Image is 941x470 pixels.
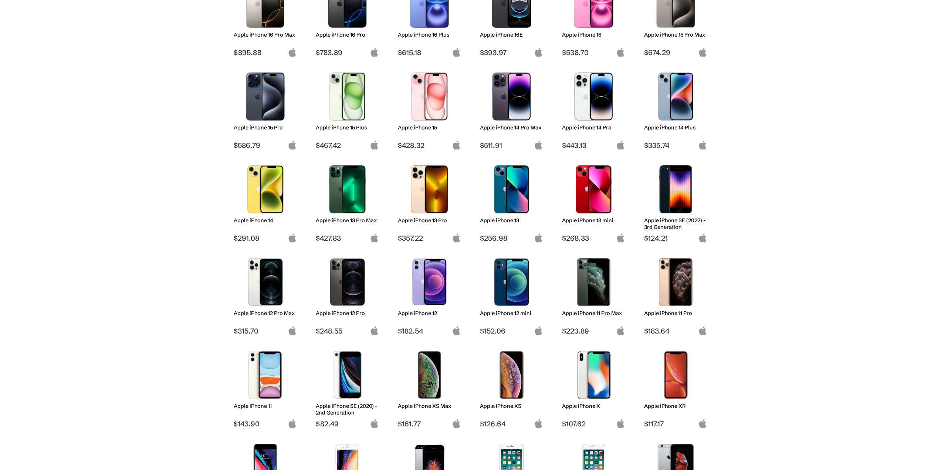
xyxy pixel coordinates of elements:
img: apple-logo [288,419,297,428]
img: apple-logo [452,326,461,335]
span: $117.17 [644,419,707,428]
a: iPhone 14 Apple iPhone 14 $291.08 apple-logo [230,162,301,243]
img: apple-logo [616,141,625,150]
span: $183.64 [644,327,707,335]
img: apple-logo [370,419,379,428]
h2: Apple iPhone 12 Pro [316,310,379,317]
a: iPhone 11 Apple iPhone 11 $143.90 apple-logo [230,347,301,428]
a: iPhone 14 Pro Max Apple iPhone 14 Pro Max $511.91 apple-logo [477,69,547,150]
img: apple-logo [452,419,461,428]
img: apple-logo [370,233,379,243]
a: iPhone 15 Apple iPhone 15 $428.32 apple-logo [395,69,465,150]
h2: Apple iPhone XR [644,403,707,409]
img: apple-logo [698,419,707,428]
img: iPhone SE 2nd Gen [321,351,373,399]
img: apple-logo [698,48,707,57]
a: iPhone 11 Pro Apple iPhone 11 Pro $183.64 apple-logo [641,254,711,335]
img: iPhone 13 Pro Max [321,165,373,213]
img: iPhone 14 Pro Max [485,72,538,121]
img: iPhone 14 [239,165,291,213]
span: $315.70 [234,327,297,335]
span: $674.29 [644,48,707,57]
img: iPhone XS [485,351,538,399]
span: $335.74 [644,141,707,150]
span: $467.42 [316,141,379,150]
img: iPhone 13 Pro [403,165,456,213]
a: iPhone 13 Apple iPhone 13 $256.98 apple-logo [477,162,547,243]
img: apple-logo [288,233,297,243]
h2: Apple iPhone 12 [398,310,461,317]
a: iPhone X Apple iPhone X $107.62 apple-logo [559,347,629,428]
h2: Apple iPhone 14 [234,217,297,224]
img: iPhone 11 [239,351,291,399]
img: apple-logo [534,233,543,243]
a: iPhone 15 Pro Apple iPhone 15 Pro $586.79 apple-logo [230,69,301,150]
span: $895.88 [234,48,297,57]
img: apple-logo [698,326,707,335]
img: iPhone XR [650,351,702,399]
span: $443.13 [562,141,625,150]
img: iPhone 15 [403,72,456,121]
a: iPhone 13 Pro Max Apple iPhone 13 Pro Max $427.83 apple-logo [312,162,383,243]
span: $161.77 [398,419,461,428]
img: iPhone XS Max [403,351,456,399]
span: $615.18 [398,48,461,57]
img: iPhone 14 Plus [650,72,702,121]
a: iPhone 14 Plus Apple iPhone 14 Plus $335.74 apple-logo [641,69,711,150]
span: $82.49 [316,419,379,428]
h2: Apple iPhone 15 Pro [234,124,297,131]
img: apple-logo [452,48,461,57]
span: $143.90 [234,419,297,428]
h2: Apple iPhone 15 [398,124,461,131]
h2: Apple iPhone SE (2022) - 3rd Generation [644,217,707,230]
a: iPhone 12 Apple iPhone 12 $182.54 apple-logo [395,254,465,335]
img: iPhone 12 Pro [321,258,373,306]
span: $107.62 [562,419,625,428]
img: apple-logo [288,48,297,57]
span: $427.83 [316,234,379,243]
span: $783.89 [316,48,379,57]
a: iPhone 13 Pro Apple iPhone 13 Pro $357.22 apple-logo [395,162,465,243]
h2: Apple iPhone XS [480,403,543,409]
img: apple-logo [288,326,297,335]
img: apple-logo [534,141,543,150]
img: apple-logo [616,48,625,57]
a: iPhone 15 Plus Apple iPhone 15 Plus $467.42 apple-logo [312,69,383,150]
img: apple-logo [370,48,379,57]
h2: Apple iPhone 11 Pro Max [562,310,625,317]
h2: Apple iPhone 11 Pro [644,310,707,317]
h2: Apple iPhone 12 Pro Max [234,310,297,317]
a: iPhone XS Max Apple iPhone XS Max $161.77 apple-logo [395,347,465,428]
h2: Apple iPhone X [562,403,625,409]
img: apple-logo [370,141,379,150]
h2: Apple iPhone 13 [480,217,543,224]
a: iPhone 14 Pro Apple iPhone 14 Pro $443.13 apple-logo [559,69,629,150]
img: iPhone 11 Pro Max [568,258,620,306]
img: apple-logo [534,419,543,428]
a: iPhone 13 mini Apple iPhone 13 mini $268.33 apple-logo [559,162,629,243]
h2: Apple iPhone 14 Plus [644,124,707,131]
span: $223.89 [562,327,625,335]
a: iPhone 12 Pro Apple iPhone 12 Pro $248.55 apple-logo [312,254,383,335]
span: $126.64 [480,419,543,428]
h2: Apple iPhone 13 mini [562,217,625,224]
h2: Apple iPhone 14 Pro Max [480,124,543,131]
img: apple-logo [452,233,461,243]
img: apple-logo [616,419,625,428]
span: $393.97 [480,48,543,57]
h2: Apple iPhone SE (2020) - 2nd Generation [316,403,379,416]
h2: Apple iPhone 13 Pro [398,217,461,224]
span: $182.54 [398,327,461,335]
a: iPhone SE 3rd Gen Apple iPhone SE (2022) - 3rd Generation $124.21 apple-logo [641,162,711,243]
img: iPhone 12 mini [485,258,538,306]
img: iPhone X [568,351,620,399]
a: iPhone 11 Pro Max Apple iPhone 11 Pro Max $223.89 apple-logo [559,254,629,335]
h2: Apple iPhone 11 [234,403,297,409]
img: apple-logo [370,326,379,335]
img: apple-logo [288,141,297,150]
img: iPhone 11 Pro [650,258,702,306]
span: $256.98 [480,234,543,243]
img: iPhone SE 3rd Gen [650,165,702,213]
h2: Apple iPhone 15 Pro Max [644,31,707,38]
span: $428.32 [398,141,461,150]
